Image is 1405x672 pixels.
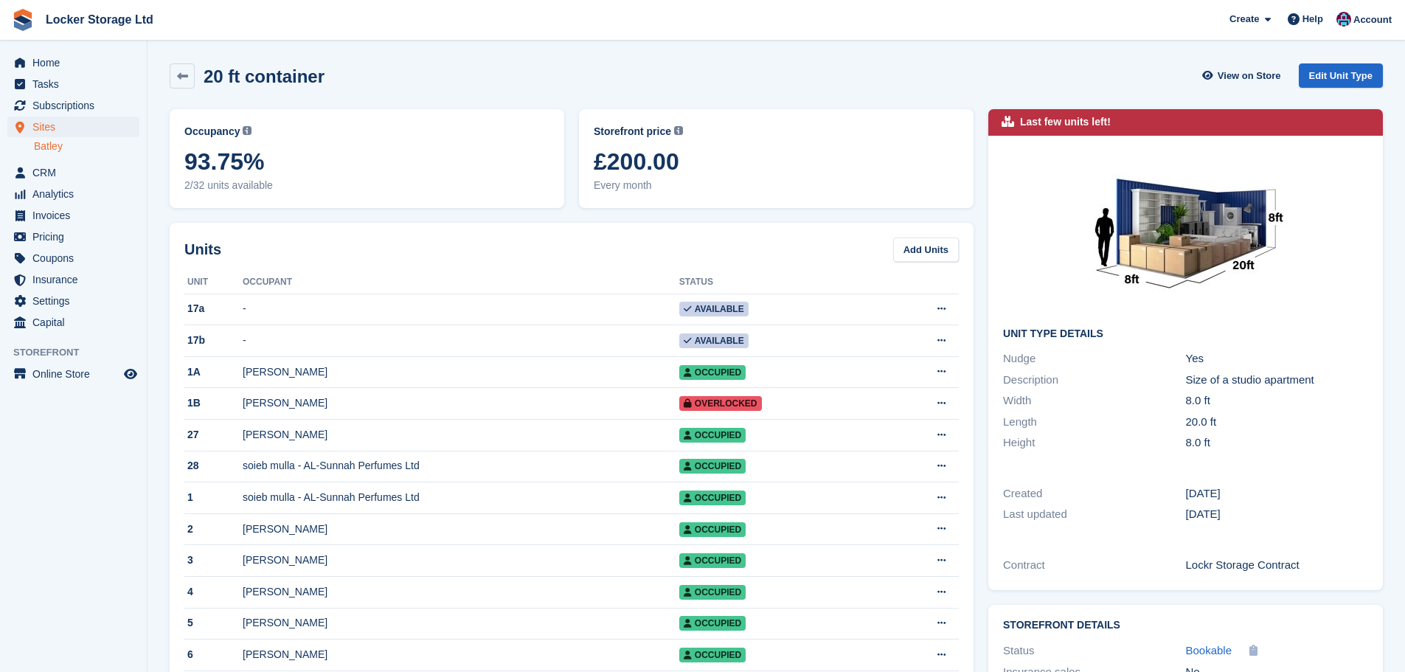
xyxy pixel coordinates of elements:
div: [DATE] [1186,506,1368,523]
a: Batley [34,139,139,153]
div: 1 [184,490,243,505]
div: 27 [184,427,243,443]
span: Analytics [32,184,121,204]
span: Occupied [679,459,746,474]
span: Sites [32,117,121,137]
div: soieb mulla - AL-Sunnah Perfumes Ltd [243,490,679,505]
div: [PERSON_NAME] [243,647,679,662]
span: View on Store [1218,69,1281,83]
div: 6 [184,647,243,662]
div: [PERSON_NAME] [243,553,679,568]
div: [PERSON_NAME] [243,584,679,600]
div: 5 [184,615,243,631]
div: Last few units left! [1020,114,1111,130]
span: Storefront [13,345,147,360]
div: soieb mulla - AL-Sunnah Perfumes Ltd [243,458,679,474]
span: Occupied [679,648,746,662]
a: menu [7,95,139,116]
th: Status [679,271,883,294]
span: Occupied [679,365,746,380]
div: 8.0 ft [1186,392,1368,409]
h2: Units [184,238,221,260]
img: 20-ft-container%20(11).jpg [1075,150,1297,316]
th: Occupant [243,271,679,294]
span: Invoices [32,205,121,226]
div: Last updated [1003,506,1185,523]
a: menu [7,226,139,247]
h2: Storefront Details [1003,620,1368,631]
a: menu [7,117,139,137]
div: 4 [184,584,243,600]
td: - [243,294,679,325]
a: Preview store [122,365,139,383]
span: Bookable [1186,644,1232,657]
a: menu [7,269,139,290]
span: Occupied [679,616,746,631]
span: Online Store [32,364,121,384]
div: [PERSON_NAME] [243,427,679,443]
span: Occupied [679,585,746,600]
a: Add Units [893,238,959,262]
div: 28 [184,458,243,474]
span: CRM [32,162,121,183]
span: Subscriptions [32,95,121,116]
span: Insurance [32,269,121,290]
span: Available [679,333,749,348]
div: 2 [184,522,243,537]
span: 2/32 units available [184,178,549,193]
div: 17b [184,333,243,348]
span: Create [1229,12,1259,27]
a: Edit Unit Type [1299,63,1383,88]
a: menu [7,248,139,269]
div: [DATE] [1186,485,1368,502]
h2: 20 ft container [204,66,325,86]
th: Unit [184,271,243,294]
span: Settings [32,291,121,311]
span: Occupied [679,491,746,505]
div: Contract [1003,557,1185,574]
span: Storefront price [594,124,671,139]
img: icon-info-grey-7440780725fd019a000dd9b08b2336e03edf1995a4989e88bcd33f0948082b44.svg [243,126,251,135]
div: Nudge [1003,350,1185,367]
a: menu [7,74,139,94]
div: 3 [184,553,243,568]
div: [PERSON_NAME] [243,522,679,537]
div: Lockr Storage Contract [1186,557,1368,574]
a: menu [7,184,139,204]
a: View on Store [1201,63,1287,88]
div: [PERSON_NAME] [243,364,679,380]
span: Pricing [32,226,121,247]
td: - [243,325,679,357]
a: menu [7,162,139,183]
div: Length [1003,414,1185,431]
div: 1A [184,364,243,380]
img: stora-icon-8386f47178a22dfd0bd8f6a31ec36ba5ce8667c1dd55bd0f319d3a0aa187defe.svg [12,9,34,31]
img: Locker Storage Ltd [1336,12,1351,27]
a: menu [7,364,139,384]
h2: Unit Type details [1003,328,1368,340]
div: 17a [184,301,243,316]
div: [PERSON_NAME] [243,615,679,631]
span: Occupied [679,553,746,568]
span: Help [1302,12,1323,27]
div: Yes [1186,350,1368,367]
span: Tasks [32,74,121,94]
span: Occupancy [184,124,240,139]
div: Width [1003,392,1185,409]
span: Coupons [32,248,121,269]
span: Capital [32,312,121,333]
div: [PERSON_NAME] [243,395,679,411]
a: menu [7,312,139,333]
a: Locker Storage Ltd [40,7,159,32]
span: Home [32,52,121,73]
div: Description [1003,372,1185,389]
div: 8.0 ft [1186,434,1368,451]
div: Created [1003,485,1185,502]
a: menu [7,291,139,311]
a: menu [7,205,139,226]
span: £200.00 [594,148,959,175]
div: Status [1003,642,1185,659]
img: icon-info-grey-7440780725fd019a000dd9b08b2336e03edf1995a4989e88bcd33f0948082b44.svg [674,126,683,135]
div: 20.0 ft [1186,414,1368,431]
span: Available [679,302,749,316]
